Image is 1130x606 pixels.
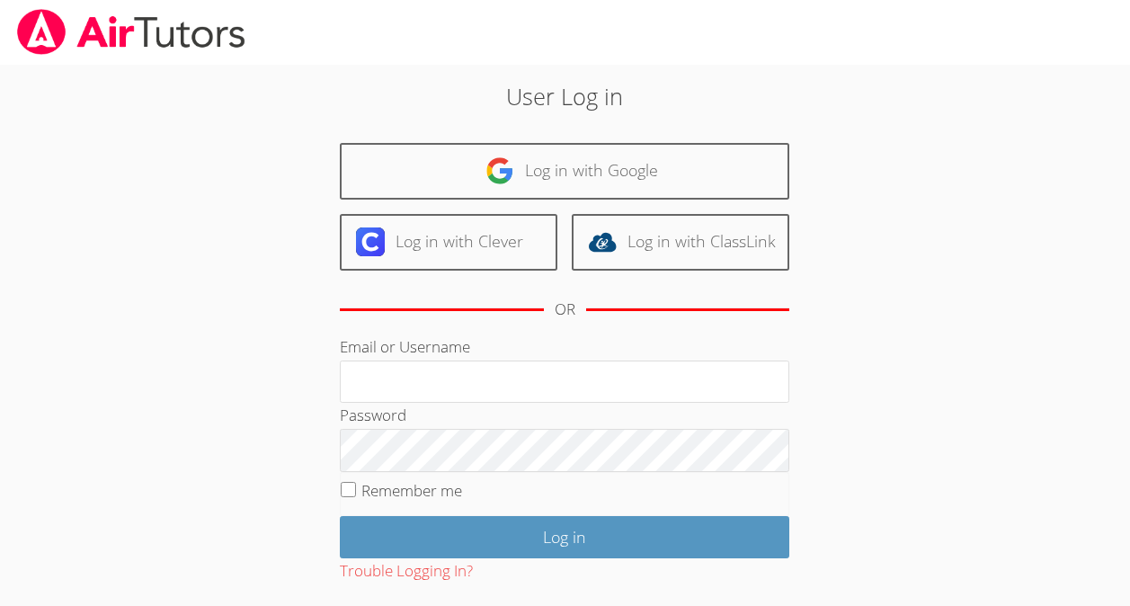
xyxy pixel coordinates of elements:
img: clever-logo-6eab21bc6e7a338710f1a6ff85c0baf02591cd810cc4098c63d3a4b26e2feb20.svg [356,227,385,256]
img: airtutors_banner-c4298cdbf04f3fff15de1276eac7730deb9818008684d7c2e4769d2f7ddbe033.png [15,9,247,55]
a: Log in with ClassLink [572,214,789,271]
h2: User Log in [260,79,870,113]
a: Log in with Clever [340,214,557,271]
button: Trouble Logging In? [340,558,473,584]
img: classlink-logo-d6bb404cc1216ec64c9a2012d9dc4662098be43eaf13dc465df04b49fa7ab582.svg [588,227,617,256]
img: google-logo-50288ca7cdecda66e5e0955fdab243c47b7ad437acaf1139b6f446037453330a.svg [485,156,514,185]
label: Password [340,405,406,425]
label: Email or Username [340,336,470,357]
div: OR [555,297,575,323]
input: Log in [340,516,789,558]
a: Log in with Google [340,143,789,200]
label: Remember me [361,480,462,501]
